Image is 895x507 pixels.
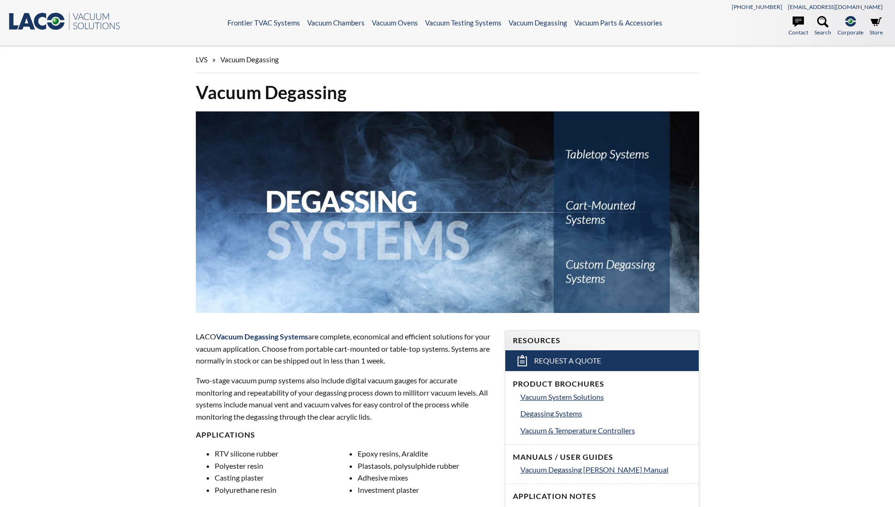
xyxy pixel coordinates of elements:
[196,374,493,422] p: Two-stage vacuum pump systems also include digital vacuum gauges for accurate monitoring and repe...
[358,448,493,460] li: Epoxy resins, Araldite
[520,465,669,474] span: Vacuum Degassing [PERSON_NAME] Manual
[196,55,208,64] span: LVS
[513,452,691,462] h4: Manuals / User Guides
[196,330,493,367] p: LACO are complete, economical and efficient solutions for your vacuum application. Choose from po...
[520,409,582,418] span: Degassing Systems
[788,16,808,37] a: Contact
[358,460,493,472] li: Plastasols, polysulphide rubber
[196,430,493,440] h4: Applications
[215,472,350,484] li: Casting plaster
[513,336,691,346] h4: Resources
[215,484,350,496] li: Polyurethane resin
[814,16,831,37] a: Search
[509,18,567,27] a: Vacuum Degassing
[505,350,699,371] a: Request a Quote
[837,28,863,37] span: Corporate
[520,407,691,420] a: Degassing Systems
[215,448,350,460] li: RTV silicone rubber
[732,3,782,10] a: [PHONE_NUMBER]
[196,46,699,73] div: »
[513,491,691,501] h4: Application Notes
[513,379,691,389] h4: Product Brochures
[520,424,691,437] a: Vacuum & Temperature Controllers
[534,356,601,366] span: Request a Quote
[358,484,493,496] li: Investment plaster
[520,391,691,403] a: Vacuum System Solutions
[425,18,502,27] a: Vacuum Testing Systems
[196,81,699,104] h1: Vacuum Degassing
[220,55,279,64] span: Vacuum Degassing
[520,392,604,401] span: Vacuum System Solutions
[870,16,883,37] a: Store
[215,460,350,472] li: Polyester resin
[307,18,365,27] a: Vacuum Chambers
[372,18,418,27] a: Vacuum Ovens
[788,3,883,10] a: [EMAIL_ADDRESS][DOMAIN_NAME]
[520,426,635,435] span: Vacuum & Temperature Controllers
[358,472,493,484] li: Adhesive mixes
[574,18,662,27] a: Vacuum Parts & Accessories
[227,18,300,27] a: Frontier TVAC Systems
[520,464,691,476] a: Vacuum Degassing [PERSON_NAME] Manual
[216,332,308,341] strong: Vacuum Degassing Systems
[196,111,699,313] img: Degassing Systems header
